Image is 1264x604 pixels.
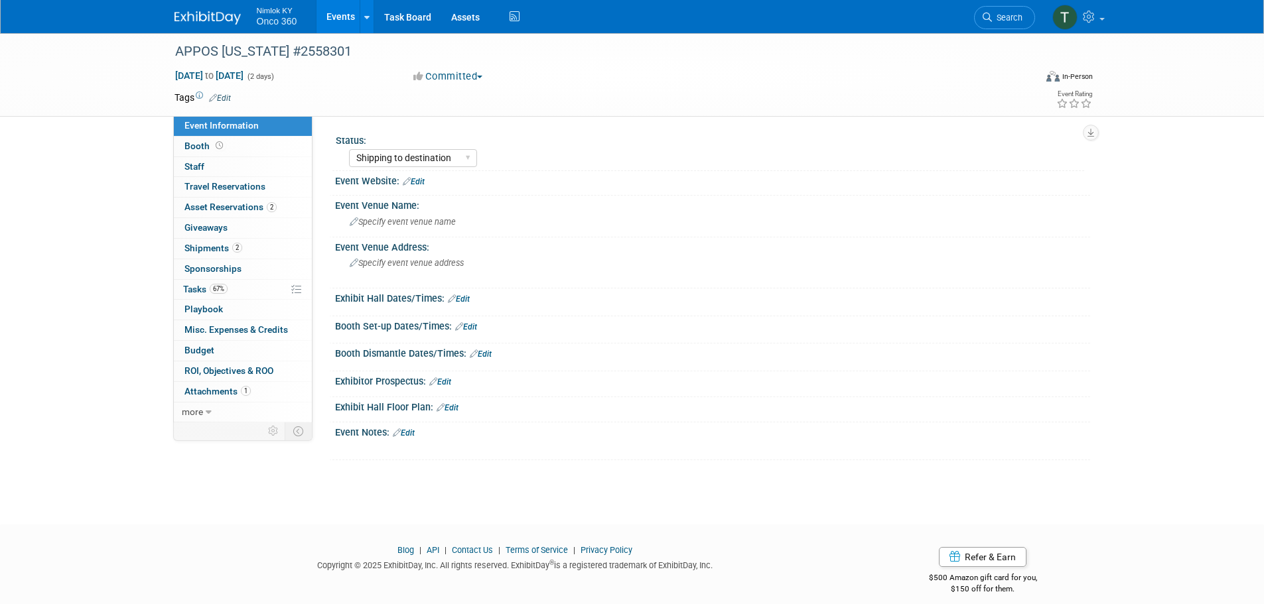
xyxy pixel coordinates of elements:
[285,422,312,440] td: Toggle Event Tabs
[335,343,1090,361] div: Booth Dismantle Dates/Times:
[174,382,312,402] a: Attachments1
[335,316,1090,333] div: Booth Set-up Dates/Times:
[174,137,312,156] a: Booth
[174,259,312,279] a: Sponsorships
[246,72,274,81] span: (2 days)
[241,386,251,396] span: 1
[174,320,312,340] a: Misc. Expenses & Credits
[232,243,242,253] span: 2
[262,422,285,440] td: Personalize Event Tab Strip
[171,40,1015,64] div: APPOS [US_STATE] #2558301
[335,422,1090,440] div: Event Notes:
[183,284,228,294] span: Tasks
[397,545,414,555] a: Blog
[939,547,1026,567] a: Refer & Earn
[876,583,1090,595] div: $150 off for them.
[1062,72,1093,82] div: In-Person
[350,217,456,227] span: Specify event venue name
[175,11,241,25] img: ExhibitDay
[257,3,297,17] span: Nimlok KY
[455,322,477,332] a: Edit
[209,93,231,103] a: Edit
[184,141,226,151] span: Booth
[1056,91,1092,97] div: Event Rating
[174,341,312,361] a: Budget
[549,559,554,566] sup: ®
[174,198,312,217] a: Asset Reservations2
[570,545,579,555] span: |
[470,349,492,359] a: Edit
[174,218,312,238] a: Giveaways
[403,177,425,186] a: Edit
[992,13,1022,23] span: Search
[437,403,458,412] a: Edit
[184,243,242,253] span: Shipments
[174,157,312,177] a: Staff
[175,556,857,572] div: Copyright © 2025 ExhibitDay, Inc. All rights reserved. ExhibitDay is a registered trademark of Ex...
[174,300,312,320] a: Playbook
[184,202,277,212] span: Asset Reservations
[957,69,1093,89] div: Event Format
[448,294,470,304] a: Edit
[182,406,203,417] span: more
[416,545,425,555] span: |
[174,402,312,422] a: more
[581,545,632,555] a: Privacy Policy
[184,345,214,355] span: Budget
[350,258,464,268] span: Specify event venue address
[452,545,493,555] a: Contact Us
[335,196,1090,212] div: Event Venue Name:
[974,6,1035,29] a: Search
[495,545,504,555] span: |
[174,361,312,381] a: ROI, Objectives & ROO
[184,222,228,233] span: Giveaways
[210,284,228,294] span: 67%
[213,141,226,151] span: Booth not reserved yet
[336,131,1084,147] div: Status:
[429,377,451,387] a: Edit
[184,181,265,192] span: Travel Reservations
[174,280,312,300] a: Tasks67%
[335,397,1090,414] div: Exhibit Hall Floor Plan:
[174,116,312,136] a: Event Information
[335,171,1090,188] div: Event Website:
[1052,5,1078,30] img: Tim Bugaile
[184,324,288,335] span: Misc. Expenses & Credits
[267,202,277,212] span: 2
[506,545,568,555] a: Terms of Service
[175,70,244,82] span: [DATE] [DATE]
[184,365,273,376] span: ROI, Objectives & ROO
[174,239,312,259] a: Shipments2
[427,545,439,555] a: API
[174,177,312,197] a: Travel Reservations
[335,288,1090,306] div: Exhibit Hall Dates/Times:
[184,263,242,274] span: Sponsorships
[1046,71,1060,82] img: Format-Inperson.png
[184,161,204,172] span: Staff
[441,545,450,555] span: |
[184,386,251,396] span: Attachments
[335,371,1090,389] div: Exhibitor Prospectus:
[184,304,223,314] span: Playbook
[409,70,488,84] button: Committed
[203,70,216,81] span: to
[393,428,415,438] a: Edit
[335,237,1090,254] div: Event Venue Address:
[876,564,1090,594] div: $500 Amazon gift card for you,
[257,16,297,27] span: Onco 360
[175,91,231,104] td: Tags
[184,120,259,131] span: Event Information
